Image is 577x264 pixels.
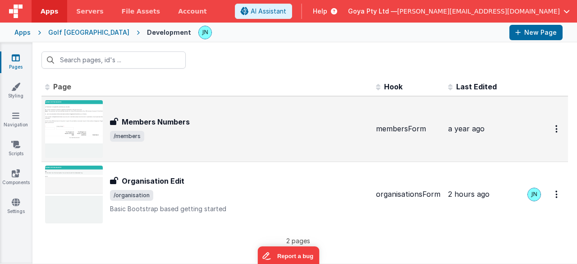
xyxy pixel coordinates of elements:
[235,4,292,19] button: AI Assistant
[41,51,186,69] input: Search pages, id's ...
[76,7,103,16] span: Servers
[48,28,129,37] div: Golf [GEOGRAPHIC_DATA]
[14,28,31,37] div: Apps
[313,7,327,16] span: Help
[110,131,144,142] span: /members
[53,82,71,91] span: Page
[122,116,190,127] h3: Members Numbers
[384,82,403,91] span: Hook
[448,190,490,199] span: 2 hours ago
[110,190,153,201] span: /organisation
[397,7,560,16] span: [PERSON_NAME][EMAIL_ADDRESS][DOMAIN_NAME]
[376,189,441,199] div: organisationsForm
[41,236,554,245] p: 2 pages
[41,7,58,16] span: Apps
[110,204,369,213] p: Basic Bootstrap based getting started
[251,7,286,16] span: AI Assistant
[550,120,564,138] button: Options
[199,26,211,39] img: 9a7c1e773ca3f73d57c61d8269375a74
[509,25,563,40] button: New Page
[550,185,564,204] button: Options
[122,7,160,16] span: File Assets
[147,28,191,37] div: Development
[348,7,397,16] span: Goya Pty Ltd —
[456,82,497,91] span: Last Edited
[528,188,540,201] img: 9a7c1e773ca3f73d57c61d8269375a74
[448,124,485,133] span: a year ago
[348,7,570,16] button: Goya Pty Ltd — [PERSON_NAME][EMAIL_ADDRESS][DOMAIN_NAME]
[376,124,441,134] div: membersForm
[122,176,184,186] h3: Organisation Edit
